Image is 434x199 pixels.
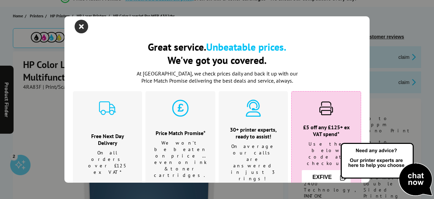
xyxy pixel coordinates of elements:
[99,100,116,117] img: delivery-cyan.svg
[227,126,279,140] h3: 30+ printer experts, ready to assist!
[245,100,262,117] img: expert-cyan.svg
[154,140,207,179] p: We won't be beaten on price …even on ink & toner cartridges.
[172,100,189,117] img: price-promise-cyan.svg
[154,130,207,136] h3: Price Match Promise*
[73,40,361,67] h2: Great service. We've got you covered.
[206,40,286,53] b: Unbeatable prices.
[81,133,134,146] h3: Free Next Day Delivery
[132,70,302,84] p: At [GEOGRAPHIC_DATA], we check prices daily and back it up with our Price Match Promise deliverin...
[339,142,434,198] img: Open Live Chat window
[227,143,279,182] p: On average our calls are answered in just 3 rings!
[76,21,86,32] button: close modal
[300,141,352,167] p: Use the below code at checkout
[300,124,352,137] h3: £5 off any £125+ ex VAT spend*
[81,150,134,176] p: On all orders over £125 ex VAT*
